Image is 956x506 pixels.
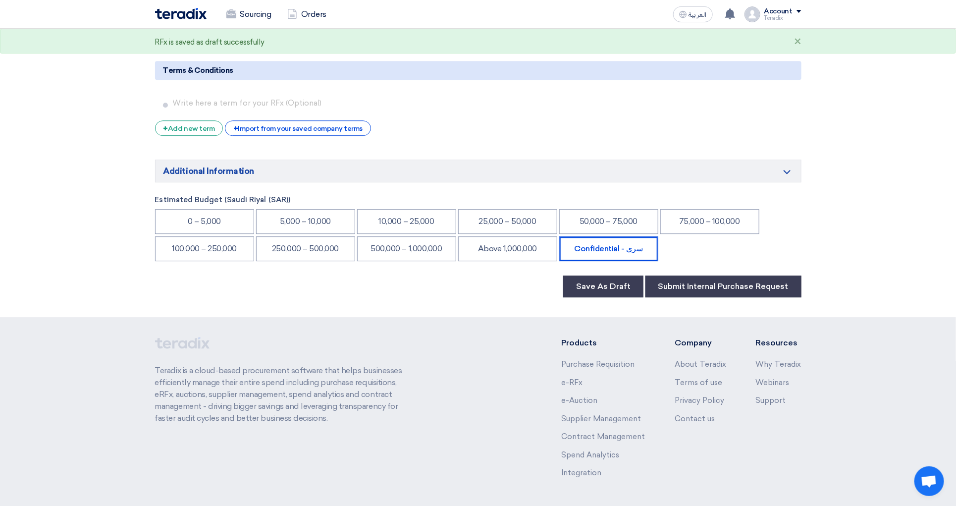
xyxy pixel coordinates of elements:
a: Sourcing [218,3,279,25]
a: Orders [279,3,334,25]
li: 0 – 5,000 [155,209,254,234]
a: Support [756,396,786,405]
div: Teradix [764,15,801,21]
a: Terms of use [675,378,722,387]
div: RFx is saved as draft successfully [155,37,265,48]
img: Teradix logo [155,8,207,19]
span: + [233,124,238,133]
a: e-Auction [561,396,597,405]
li: Company [675,337,726,349]
li: Resources [756,337,801,349]
p: Teradix is a cloud-based procurement software that helps businesses efficiently manage their enti... [155,365,414,424]
li: 100,000 – 250,000 [155,236,254,261]
a: Webinars [756,378,790,387]
li: 250,000 – 500,000 [256,236,355,261]
label: Estimated Budget (Saudi Riyal (SAR)) [155,194,801,206]
button: Submit Internal Purchase Request [645,276,801,297]
input: Write here a term for your RFx (Optional) [173,94,797,112]
li: Above 1,000,000 [458,236,557,261]
a: Purchase Requisition [561,360,635,369]
button: Save As Draft [563,276,643,297]
li: Products [561,337,645,349]
a: Supplier Management [561,414,641,423]
li: 10,000 – 25,000 [357,209,456,234]
li: Confidential - سري [559,236,658,261]
img: profile_test.png [744,6,760,22]
li: 25,000 – 50,000 [458,209,557,234]
a: Integration [561,468,601,477]
a: Why Teradix [756,360,801,369]
div: Import from your saved company terms [225,120,371,136]
div: Add new term [155,120,223,136]
span: + [163,124,168,133]
a: About Teradix [675,360,726,369]
li: 50,000 – 75,000 [559,209,658,234]
a: e-RFx [561,378,583,387]
a: Spend Analytics [561,450,619,459]
a: Open chat [914,466,944,496]
a: Contract Management [561,432,645,441]
div: × [794,36,801,48]
h5: Additional Information [155,160,801,182]
li: 75,000 – 100,000 [660,209,759,234]
span: العربية [689,11,707,18]
button: العربية [673,6,713,22]
h5: Terms & Conditions [155,61,801,80]
li: 5,000 – 10,000 [256,209,355,234]
div: Account [764,7,793,16]
a: Privacy Policy [675,396,724,405]
li: 500,000 – 1,000,000 [357,236,456,261]
a: Contact us [675,414,715,423]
